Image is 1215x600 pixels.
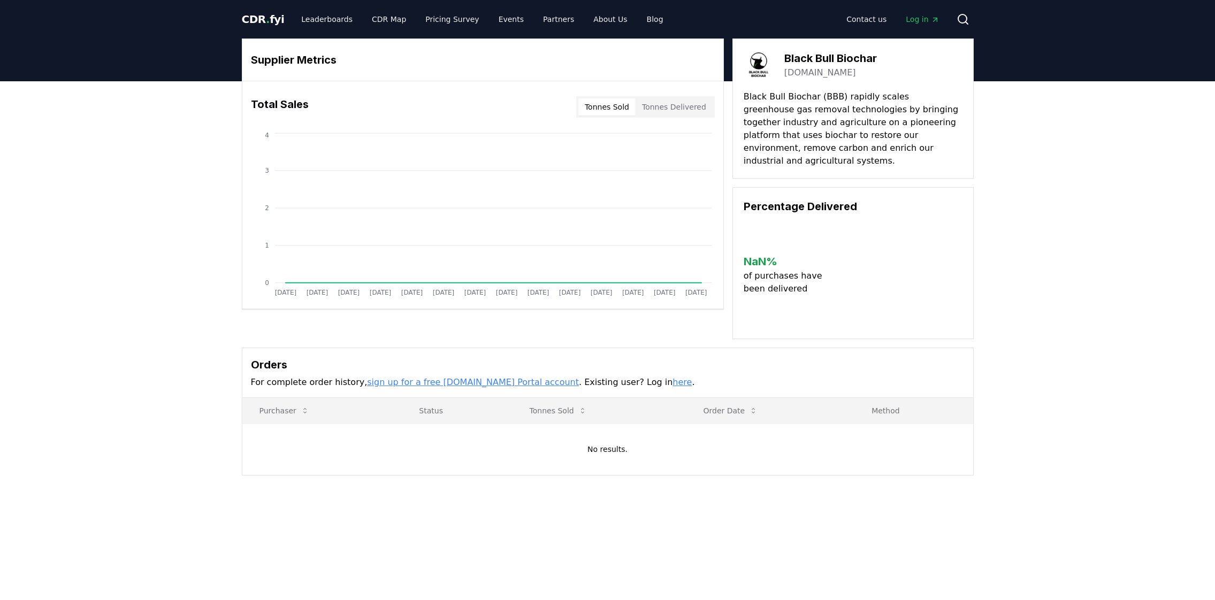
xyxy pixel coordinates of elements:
[242,12,285,27] a: CDR.fyi
[274,289,296,296] tspan: [DATE]
[784,66,856,79] a: [DOMAIN_NAME]
[265,242,269,249] tspan: 1
[369,289,391,296] tspan: [DATE]
[306,289,328,296] tspan: [DATE]
[363,10,415,29] a: CDR Map
[251,52,715,68] h3: Supplier Metrics
[432,289,454,296] tspan: [DATE]
[251,357,965,373] h3: Orders
[744,270,831,295] p: of purchases have been delivered
[744,50,774,80] img: Black Bull Biochar-logo
[673,377,692,387] a: here
[265,204,269,212] tspan: 2
[784,50,877,66] h3: Black Bull Biochar
[744,253,831,270] h3: NaN %
[266,13,270,26] span: .
[694,400,766,421] button: Order Date
[265,132,269,139] tspan: 4
[654,289,676,296] tspan: [DATE]
[417,10,487,29] a: Pricing Survey
[410,405,503,416] p: Status
[265,167,269,174] tspan: 3
[744,198,962,214] h3: Percentage Delivered
[591,289,613,296] tspan: [DATE]
[464,289,486,296] tspan: [DATE]
[265,279,269,287] tspan: 0
[578,98,636,116] button: Tonnes Sold
[367,377,579,387] a: sign up for a free [DOMAIN_NAME] Portal account
[685,289,707,296] tspan: [DATE]
[906,14,939,25] span: Log in
[559,289,581,296] tspan: [DATE]
[490,10,532,29] a: Events
[636,98,713,116] button: Tonnes Delivered
[242,13,285,26] span: CDR fyi
[293,10,361,29] a: Leaderboards
[744,90,962,167] p: Black Bull Biochar (BBB) rapidly scales greenhouse gas removal technologies by bringing together ...
[293,10,671,29] nav: Main
[838,10,947,29] nav: Main
[242,424,973,475] td: No results.
[251,96,309,118] h3: Total Sales
[534,10,583,29] a: Partners
[251,400,318,421] button: Purchaser
[528,289,549,296] tspan: [DATE]
[838,10,895,29] a: Contact us
[585,10,636,29] a: About Us
[622,289,644,296] tspan: [DATE]
[638,10,672,29] a: Blog
[863,405,964,416] p: Method
[401,289,423,296] tspan: [DATE]
[338,289,360,296] tspan: [DATE]
[521,400,595,421] button: Tonnes Sold
[897,10,947,29] a: Log in
[495,289,517,296] tspan: [DATE]
[251,376,965,389] p: For complete order history, . Existing user? Log in .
